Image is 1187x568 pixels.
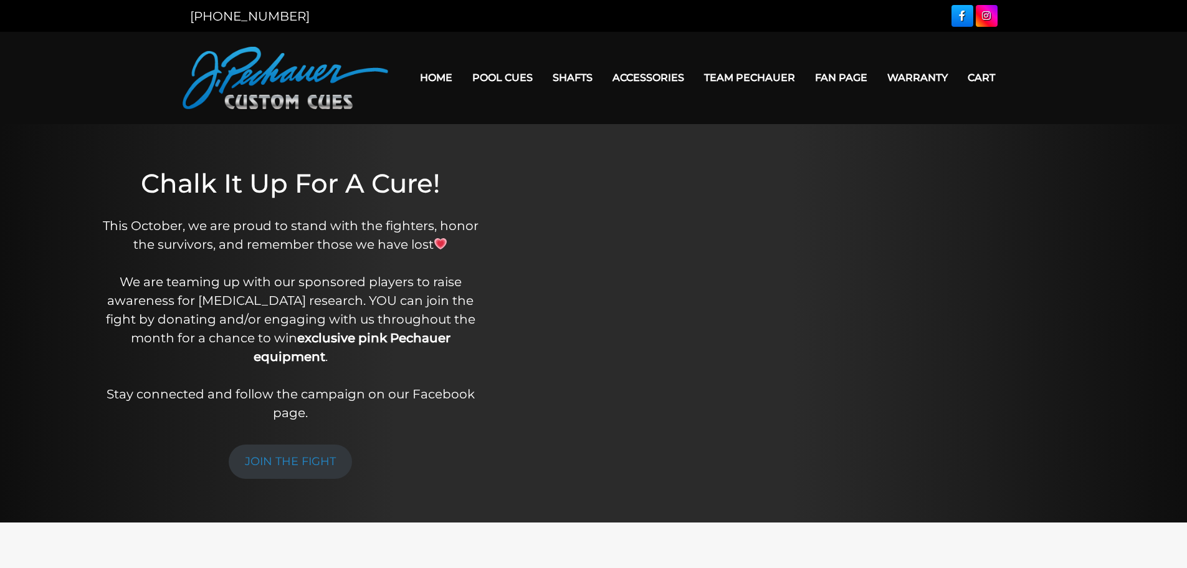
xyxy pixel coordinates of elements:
a: Pool Cues [462,62,543,94]
a: Shafts [543,62,603,94]
p: This October, we are proud to stand with the fighters, honor the survivors, and remember those we... [95,216,486,422]
a: [PHONE_NUMBER] [190,9,310,24]
a: Fan Page [805,62,877,94]
a: Warranty [877,62,958,94]
a: JOIN THE FIGHT [229,445,352,479]
a: Accessories [603,62,694,94]
strong: exclusive pink Pechauer equipment [254,330,450,364]
a: Cart [958,62,1005,94]
h1: Chalk It Up For A Cure! [95,168,486,199]
a: Team Pechauer [694,62,805,94]
img: 💗 [434,238,447,250]
a: Home [410,62,462,94]
img: Pechauer Custom Cues [183,47,388,109]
